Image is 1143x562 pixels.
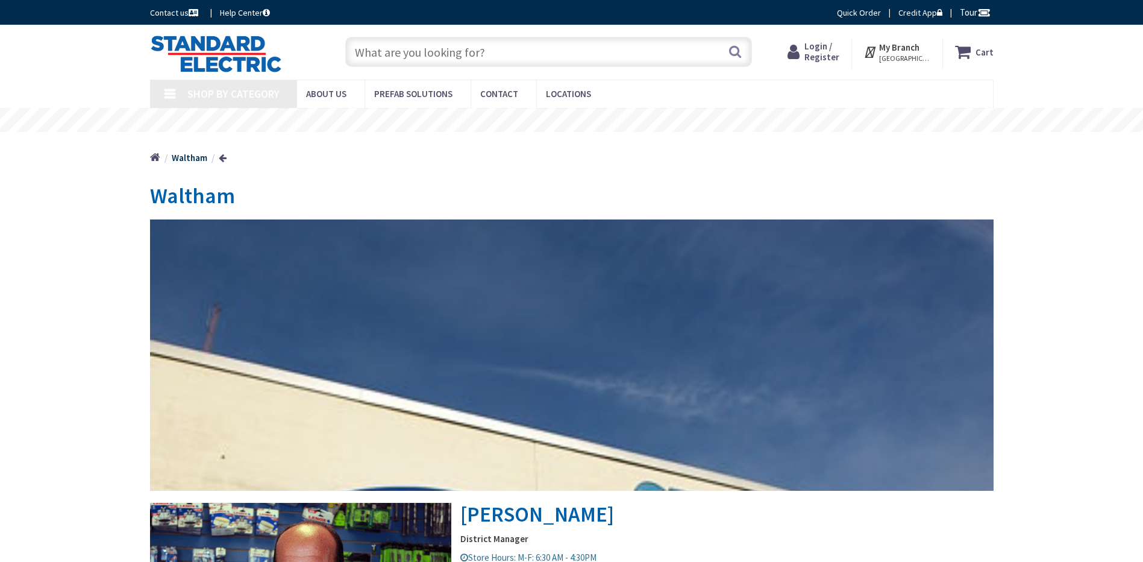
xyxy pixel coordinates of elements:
rs-layer: Coronavirus: Our Commitment to Our Employees and Customers [382,115,763,128]
a: Login / Register [788,41,839,63]
span: [GEOGRAPHIC_DATA], [GEOGRAPHIC_DATA] [879,54,930,63]
div: My Branch [GEOGRAPHIC_DATA], [GEOGRAPHIC_DATA] [863,41,930,63]
img: Standard Electric [150,35,282,72]
a: Credit App [898,7,942,19]
a: Help Center [220,7,270,19]
span: Tour [960,7,991,18]
span: Login / Register [804,40,839,63]
strong: Cart [975,41,994,63]
a: Cart [955,41,994,63]
strong: My Branch [879,42,919,53]
strong: District Manager [150,532,994,545]
input: What are you looking for? [345,37,752,67]
span: Locations [546,88,591,99]
h2: [PERSON_NAME] [150,219,994,526]
span: About Us [306,88,346,99]
a: Quick Order [837,7,881,19]
a: Contact us [150,7,201,19]
span: Contact [480,88,518,99]
span: Prefab Solutions [374,88,453,99]
strong: Waltham [172,152,207,163]
span: Waltham [150,182,235,209]
span: Shop By Category [187,87,280,101]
